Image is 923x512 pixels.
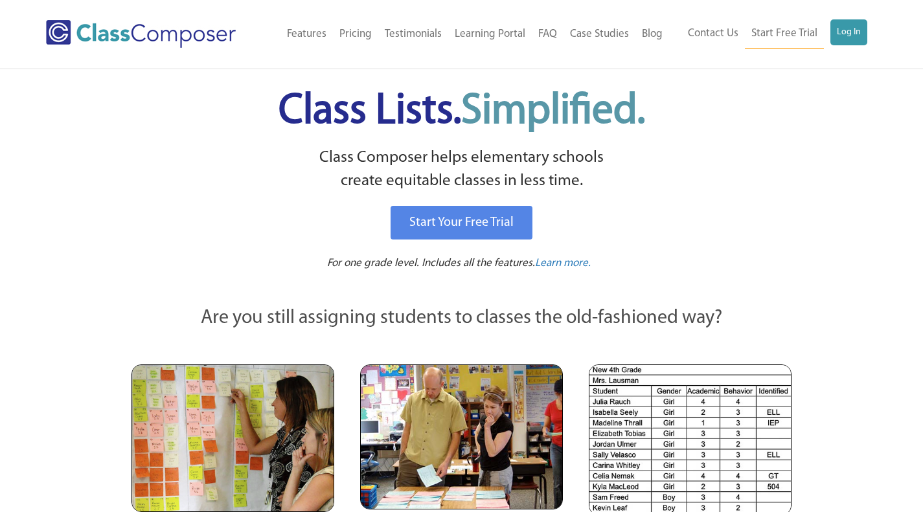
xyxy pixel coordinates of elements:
[279,91,645,133] span: Class Lists.
[333,20,378,49] a: Pricing
[669,19,867,49] nav: Header Menu
[635,20,669,49] a: Blog
[535,256,591,272] a: Learn more.
[448,20,532,49] a: Learning Portal
[378,20,448,49] a: Testimonials
[131,304,792,333] p: Are you still assigning students to classes the old-fashioned way?
[46,20,236,48] img: Class Composer
[130,146,794,194] p: Class Composer helps elementary schools create equitable classes in less time.
[131,364,334,512] img: Teachers Looking at Sticky Notes
[264,20,669,49] nav: Header Menu
[461,91,645,133] span: Simplified.
[681,19,745,48] a: Contact Us
[745,19,824,49] a: Start Free Trial
[360,364,563,509] img: Blue and Pink Paper Cards
[830,19,867,45] a: Log In
[409,216,514,229] span: Start Your Free Trial
[327,258,535,269] span: For one grade level. Includes all the features.
[532,20,564,49] a: FAQ
[564,20,635,49] a: Case Studies
[391,206,532,239] a: Start Your Free Trial
[280,20,333,49] a: Features
[535,258,591,269] span: Learn more.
